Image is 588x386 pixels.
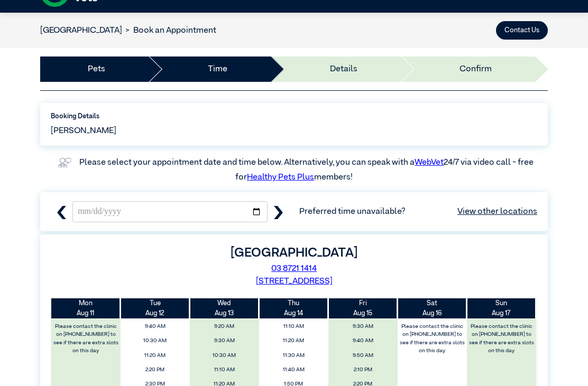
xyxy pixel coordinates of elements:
label: Please select your appointment date and time below. Alternatively, you can speak with a 24/7 via ... [79,158,535,182]
label: Please contact the clinic on [PHONE_NUMBER] to see if there are extra slots on this day [52,321,120,357]
span: 9:50 AM [331,350,394,362]
span: 11:40 AM [262,364,325,376]
span: 9:30 AM [331,321,394,333]
span: 9:20 AM [192,321,256,333]
span: 10:30 AM [192,350,256,362]
span: 9:40 AM [331,335,394,347]
span: [PERSON_NAME] [51,125,116,137]
a: Pets [88,63,105,76]
label: Booking Details [51,111,537,121]
span: 2:10 PM [331,364,394,376]
a: [STREET_ADDRESS] [256,277,333,286]
label: [GEOGRAPHIC_DATA] [231,247,357,259]
span: 11:20 AM [124,350,187,362]
a: [GEOGRAPHIC_DATA] [40,26,122,35]
a: Healthy Pets Plus [247,173,314,182]
th: Aug 17 [467,298,536,318]
th: Aug 16 [398,298,467,318]
span: 2:20 PM [124,364,187,376]
th: Aug 14 [259,298,328,318]
img: vet [54,154,75,171]
th: Aug 12 [121,298,190,318]
button: Contact Us [496,21,548,40]
th: Aug 15 [328,298,398,318]
a: View other locations [457,205,537,218]
li: Book an Appointment [122,24,216,37]
span: 9:30 AM [192,335,256,347]
span: 9:40 AM [124,321,187,333]
a: Time [208,63,227,76]
label: Please contact the clinic on [PHONE_NUMBER] to see if there are extra slots on this day [467,321,535,357]
th: Aug 11 [51,298,121,318]
nav: breadcrumb [40,24,216,37]
span: 11:30 AM [262,350,325,362]
span: 11:10 AM [192,364,256,376]
span: Preferred time unavailable? [299,205,537,218]
a: 03 8721 1414 [271,265,317,273]
th: Aug 13 [190,298,259,318]
a: WebVet [415,158,444,167]
label: Please contact the clinic on [PHONE_NUMBER] to see if there are extra slots on this day [398,321,466,357]
span: 10:30 AM [124,335,187,347]
span: 11:20 AM [262,335,325,347]
span: 11:10 AM [262,321,325,333]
